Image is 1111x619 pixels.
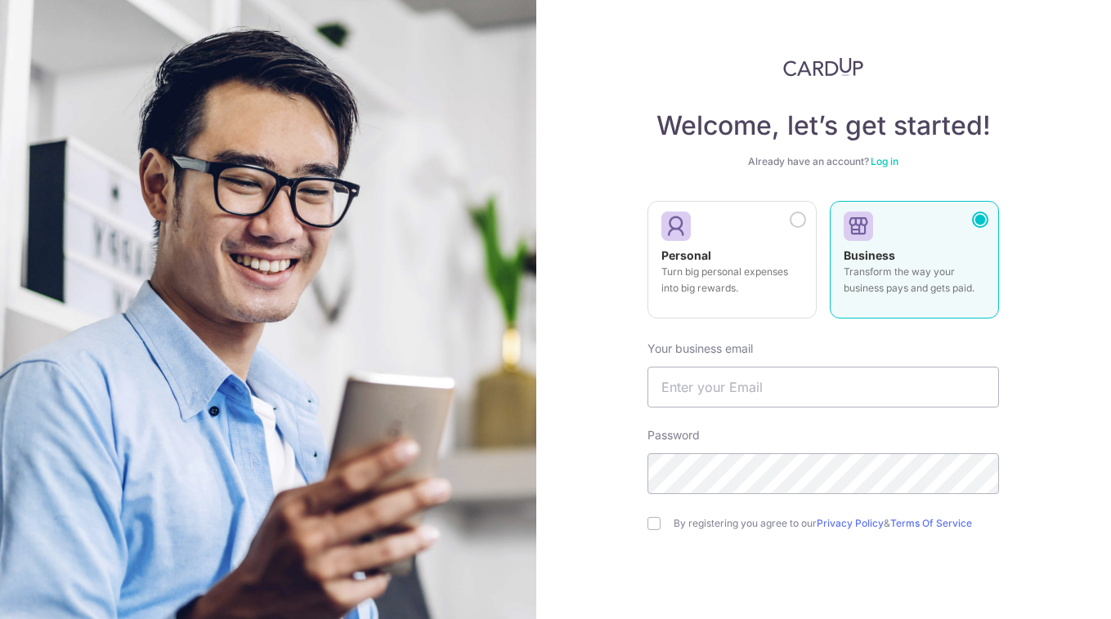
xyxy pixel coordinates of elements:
[647,201,817,328] a: Personal Turn big personal expenses into big rewards.
[890,517,972,529] a: Terms Of Service
[817,517,884,529] a: Privacy Policy
[830,201,999,328] a: Business Transform the way your business pays and gets paid.
[844,264,985,296] p: Transform the way your business pays and gets paid.
[871,155,898,167] a: Log in
[674,517,999,530] label: By registering you agree to our &
[783,57,863,77] img: CardUp Logo
[661,264,803,296] p: Turn big personal expenses into big rewards.
[661,248,711,262] strong: Personal
[647,367,999,407] input: Enter your Email
[647,155,999,168] div: Already have an account?
[844,248,895,262] strong: Business
[647,427,700,443] label: Password
[647,109,999,142] h4: Welcome, let’s get started!
[647,341,753,357] label: Your business email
